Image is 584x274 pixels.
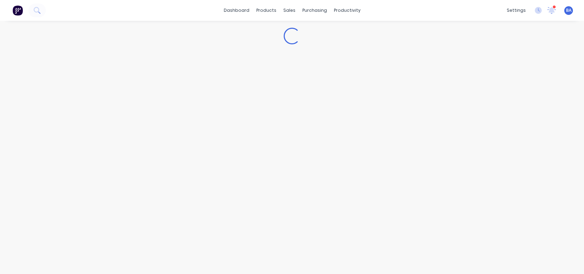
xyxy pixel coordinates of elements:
[280,5,299,16] div: sales
[503,5,529,16] div: settings
[220,5,253,16] a: dashboard
[12,5,23,16] img: Factory
[566,7,572,14] span: BA
[299,5,330,16] div: purchasing
[253,5,280,16] div: products
[330,5,364,16] div: productivity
